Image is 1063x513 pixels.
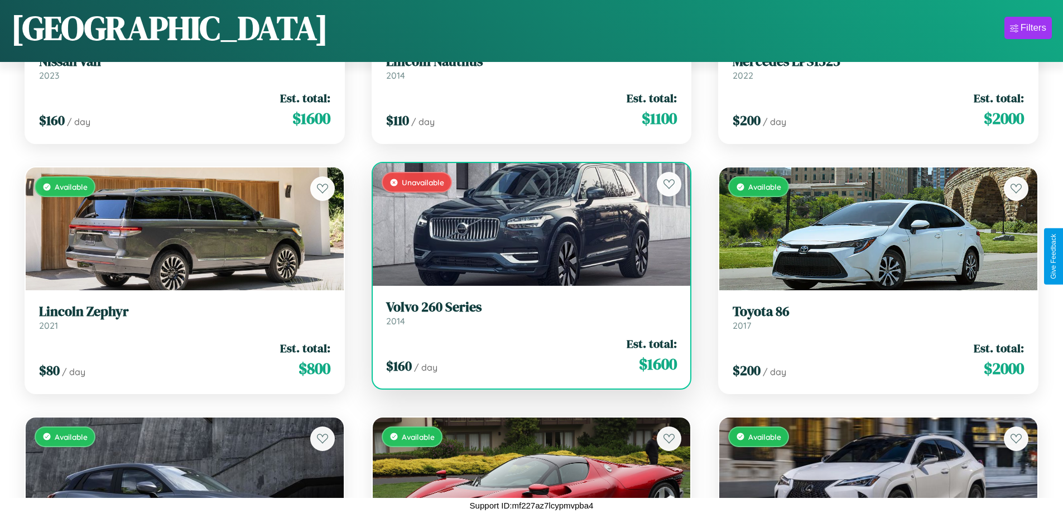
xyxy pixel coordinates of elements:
h3: Mercedes LPS1525 [733,54,1024,70]
span: 2017 [733,320,751,331]
span: Est. total: [974,340,1024,356]
a: Mercedes LPS15252022 [733,54,1024,81]
span: Est. total: [974,90,1024,106]
span: 2023 [39,70,59,81]
span: / day [62,366,85,377]
span: Available [402,432,435,442]
h3: Nissan Van [39,54,330,70]
span: $ 2000 [984,107,1024,130]
h3: Volvo 260 Series [386,299,677,315]
span: $ 110 [386,111,409,130]
span: 2014 [386,70,405,81]
a: Nissan Van2023 [39,54,330,81]
span: $ 1100 [642,107,677,130]
h1: [GEOGRAPHIC_DATA] [11,5,328,51]
span: 2022 [733,70,753,81]
span: / day [414,362,437,373]
span: $ 1600 [639,353,677,375]
span: Available [55,432,88,442]
h3: Lincoln Zephyr [39,304,330,320]
a: Volvo 260 Series2014 [386,299,677,327]
span: Unavailable [402,178,444,187]
span: Est. total: [280,340,330,356]
a: Lincoln Zephyr2021 [39,304,330,331]
h3: Toyota 86 [733,304,1024,320]
span: 2021 [39,320,58,331]
h3: Lincoln Nautilus [386,54,677,70]
a: Lincoln Nautilus2014 [386,54,677,81]
div: Give Feedback [1050,234,1057,279]
span: Est. total: [280,90,330,106]
span: Est. total: [627,335,677,352]
a: Toyota 862017 [733,304,1024,331]
p: Support ID: mf227az7lcypmvpba4 [470,498,594,513]
span: / day [411,116,435,127]
span: Est. total: [627,90,677,106]
span: Available [748,432,781,442]
span: $ 800 [299,357,330,380]
span: / day [763,116,786,127]
button: Filters [1004,17,1052,39]
span: $ 2000 [984,357,1024,380]
span: / day [67,116,90,127]
span: $ 160 [386,357,412,375]
span: $ 160 [39,111,65,130]
span: $ 200 [733,111,761,130]
span: $ 1600 [292,107,330,130]
span: $ 80 [39,361,60,380]
div: Filters [1021,22,1046,33]
span: 2014 [386,315,405,327]
span: Available [748,182,781,191]
span: $ 200 [733,361,761,380]
span: / day [763,366,786,377]
span: Available [55,182,88,191]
